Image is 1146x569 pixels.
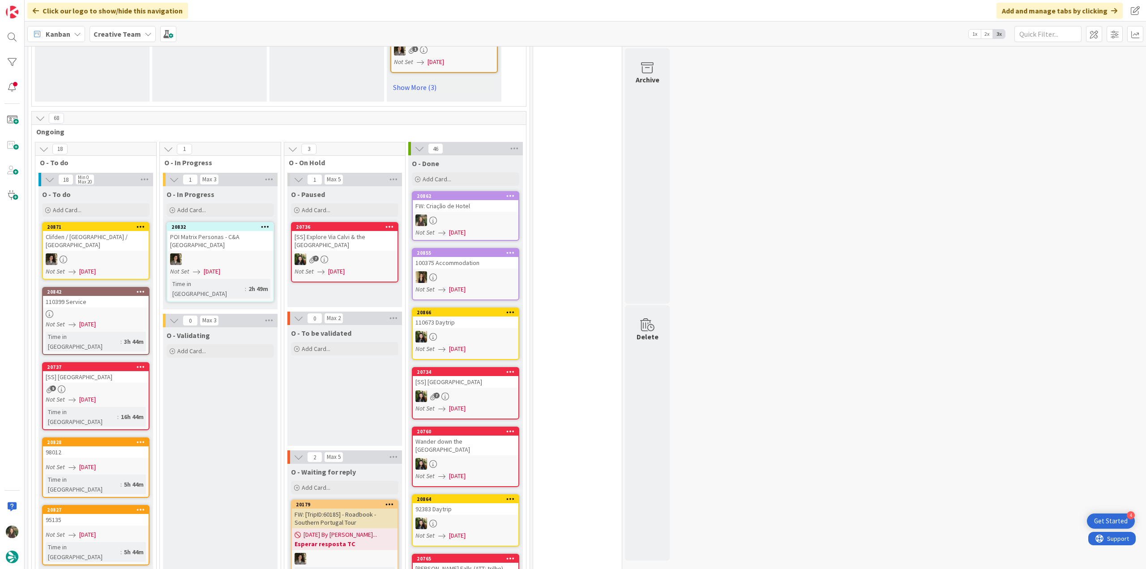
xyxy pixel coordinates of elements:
[394,44,406,56] img: MS
[202,318,216,323] div: Max 3
[413,308,518,317] div: 20866
[42,505,150,565] a: 2082795135Not Set[DATE]Time in [GEOGRAPHIC_DATA]:5h 44m
[428,143,443,154] span: 46
[415,458,427,470] img: BC
[42,287,150,355] a: 20842110399 ServiceNot Set[DATE]Time in [GEOGRAPHIC_DATA]:3h 44m
[449,344,466,354] span: [DATE]
[177,347,206,355] span: Add Card...
[413,368,518,376] div: 20734
[413,271,518,283] div: SP
[413,214,518,226] div: IG
[27,3,188,19] div: Click our logo to show/hide this navigation
[19,1,41,12] span: Support
[302,483,330,492] span: Add Card...
[43,506,149,526] div: 2082795135
[415,331,427,342] img: BC
[43,363,149,383] div: 20737[SS] [GEOGRAPHIC_DATA]
[120,479,122,489] span: :
[295,267,314,275] i: Not Set
[412,46,418,52] span: 1
[167,331,210,340] span: O - Validating
[120,337,122,347] span: :
[413,249,518,257] div: 20855
[449,228,466,237] span: [DATE]
[47,224,149,230] div: 20871
[46,320,65,328] i: Not Set
[42,222,150,280] a: 20871Clifden / [GEOGRAPHIC_DATA] / [GEOGRAPHIC_DATA]MSNot Set[DATE]
[43,231,149,251] div: Clifden / [GEOGRAPHIC_DATA] / [GEOGRAPHIC_DATA]
[413,518,518,529] div: BC
[327,455,341,459] div: Max 5
[413,503,518,515] div: 92383 Daytrip
[122,337,146,347] div: 3h 44m
[417,369,518,375] div: 20734
[993,30,1005,39] span: 3x
[415,518,427,529] img: BC
[302,345,330,353] span: Add Card...
[412,367,519,419] a: 20734[SS] [GEOGRAPHIC_DATA]BCNot Set[DATE]
[202,177,216,182] div: Max 3
[43,371,149,383] div: [SS] [GEOGRAPHIC_DATA]
[43,223,149,231] div: 20871
[327,316,341,321] div: Max 2
[119,412,146,422] div: 16h 44m
[43,288,149,308] div: 20842110399 Service
[94,30,141,39] b: Creative Team
[415,472,435,480] i: Not Set
[167,253,273,265] div: MS
[46,395,65,403] i: Not Set
[53,206,81,214] span: Add Card...
[417,309,518,316] div: 20866
[43,363,149,371] div: 20737
[415,404,435,412] i: Not Set
[43,438,149,446] div: 20828
[391,44,497,56] div: MS
[164,158,269,167] span: O - In Progress
[46,407,117,427] div: Time in [GEOGRAPHIC_DATA]
[6,551,18,563] img: avatar
[78,175,89,180] div: Min 0
[307,313,322,324] span: 0
[292,231,398,251] div: [SS] Explore Via Calvi & the [GEOGRAPHIC_DATA]
[428,57,444,67] span: [DATE]
[43,438,149,458] div: 2082898012
[413,331,518,342] div: BC
[412,308,519,360] a: 20866110673 DaytripBCNot Set[DATE]
[295,539,395,548] b: Esperar resposta TC
[183,315,198,326] span: 0
[122,547,146,557] div: 5h 44m
[47,507,149,513] div: 20827
[42,362,150,430] a: 20737[SS] [GEOGRAPHIC_DATA]Not Set[DATE]Time in [GEOGRAPHIC_DATA]:16h 44m
[46,530,65,539] i: Not Set
[291,190,325,199] span: O - Paused
[171,224,273,230] div: 20832
[79,462,96,472] span: [DATE]
[170,253,182,265] img: MS
[637,331,659,342] div: Delete
[43,288,149,296] div: 20842
[167,222,274,302] a: 20832POI Matrix Personas - C&A [GEOGRAPHIC_DATA]MSNot Set[DATE]Time in [GEOGRAPHIC_DATA]:2h 49m
[413,308,518,328] div: 20866110673 Daytrip
[47,364,149,370] div: 20737
[52,144,68,154] span: 18
[78,180,92,184] div: Max 20
[1094,517,1128,526] div: Get Started
[390,80,498,94] a: Show More (3)
[313,256,319,261] span: 7
[46,29,70,39] span: Kanban
[1127,511,1135,519] div: 4
[1087,513,1135,529] div: Open Get Started checklist, remaining modules: 4
[394,58,413,66] i: Not Set
[43,446,149,458] div: 98012
[413,390,518,402] div: BC
[413,376,518,388] div: [SS] [GEOGRAPHIC_DATA]
[204,267,220,276] span: [DATE]
[177,144,192,154] span: 1
[296,224,398,230] div: 20736
[413,192,518,212] div: 20862FW: Criação de Hotel
[47,439,149,445] div: 20828
[292,553,398,565] div: MS
[296,501,398,508] div: 20179
[413,428,518,455] div: 20760Wander down the [GEOGRAPHIC_DATA]
[413,495,518,503] div: 20864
